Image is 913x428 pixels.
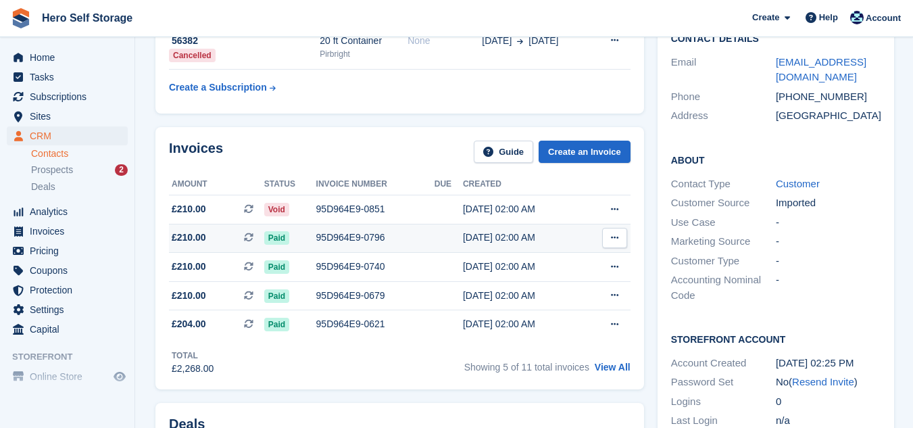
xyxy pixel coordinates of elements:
span: Help [819,11,838,24]
div: [DATE] 02:00 AM [463,202,583,216]
div: 56382 [169,34,320,48]
span: Pricing [30,241,111,260]
span: Sites [30,107,111,126]
a: menu [7,367,128,386]
img: Holly Budge [850,11,864,24]
span: £210.00 [172,231,206,245]
span: Online Store [30,367,111,386]
div: Accounting Nominal Code [671,272,776,303]
a: menu [7,126,128,145]
span: ( ) [789,376,858,387]
a: menu [7,300,128,319]
div: 95D964E9-0796 [316,231,435,245]
a: menu [7,48,128,67]
div: None [408,34,482,48]
div: 95D964E9-0621 [316,317,435,331]
div: 95D964E9-0740 [316,260,435,274]
span: Coupons [30,261,111,280]
a: menu [7,68,128,87]
div: No [776,375,881,390]
div: [DATE] 02:00 AM [463,231,583,245]
span: Analytics [30,202,111,221]
div: Imported [776,195,881,211]
span: [DATE] [482,34,512,48]
span: [DATE] [528,34,558,48]
span: Home [30,48,111,67]
div: Account Created [671,356,776,371]
span: Prospects [31,164,73,176]
div: - [776,234,881,249]
span: £204.00 [172,317,206,331]
a: Contacts [31,147,128,160]
a: Guide [474,141,533,163]
a: Hero Self Storage [36,7,138,29]
span: Tasks [30,68,111,87]
div: Password Set [671,375,776,390]
div: Cancelled [169,49,216,62]
span: Paid [264,318,289,331]
th: Amount [169,174,264,195]
a: menu [7,107,128,126]
h2: About [671,153,881,166]
span: Settings [30,300,111,319]
a: Customer [776,178,820,189]
div: [GEOGRAPHIC_DATA] [776,108,881,124]
div: Logins [671,394,776,410]
img: stora-icon-8386f47178a22dfd0bd8f6a31ec36ba5ce8667c1dd55bd0f319d3a0aa187defe.svg [11,8,31,28]
div: Marketing Source [671,234,776,249]
div: - [776,254,881,269]
span: Showing 5 of 11 total invoices [464,362,589,373]
span: Paid [264,289,289,303]
a: menu [7,87,128,106]
div: Pirbright [320,48,408,60]
div: - [776,215,881,231]
a: menu [7,261,128,280]
a: menu [7,281,128,300]
h2: Invoices [169,141,223,163]
span: Account [866,11,901,25]
span: Create [752,11,779,24]
a: Create an Invoice [539,141,631,163]
div: Phone [671,89,776,105]
th: Invoice number [316,174,435,195]
h2: Contact Details [671,34,881,45]
a: Create a Subscription [169,75,276,100]
a: [EMAIL_ADDRESS][DOMAIN_NAME] [776,56,866,83]
span: Void [264,203,289,216]
span: £210.00 [172,260,206,274]
div: 95D964E9-0851 [316,202,435,216]
div: [DATE] 02:00 AM [463,260,583,274]
a: Preview store [112,368,128,385]
a: Prospects 2 [31,163,128,177]
a: menu [7,202,128,221]
div: 0 [776,394,881,410]
div: Customer Type [671,254,776,269]
span: Paid [264,231,289,245]
a: Deals [31,180,128,194]
div: Customer Source [671,195,776,211]
th: Due [435,174,463,195]
a: View All [595,362,631,373]
span: Capital [30,320,111,339]
div: Total [172,350,214,362]
div: Email [671,55,776,85]
div: Contact Type [671,176,776,192]
div: 2 [115,164,128,176]
div: 20 ft Container [320,34,408,48]
div: [DATE] 02:25 PM [776,356,881,371]
div: [DATE] 02:00 AM [463,317,583,331]
span: CRM [30,126,111,145]
h2: Storefront Account [671,332,881,346]
span: Paid [264,260,289,274]
div: - [776,272,881,303]
span: Storefront [12,350,134,364]
span: £210.00 [172,289,206,303]
a: menu [7,222,128,241]
div: Address [671,108,776,124]
span: Deals [31,181,55,193]
div: [DATE] 02:00 AM [463,289,583,303]
th: Created [463,174,583,195]
div: Use Case [671,215,776,231]
span: £210.00 [172,202,206,216]
a: menu [7,241,128,260]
